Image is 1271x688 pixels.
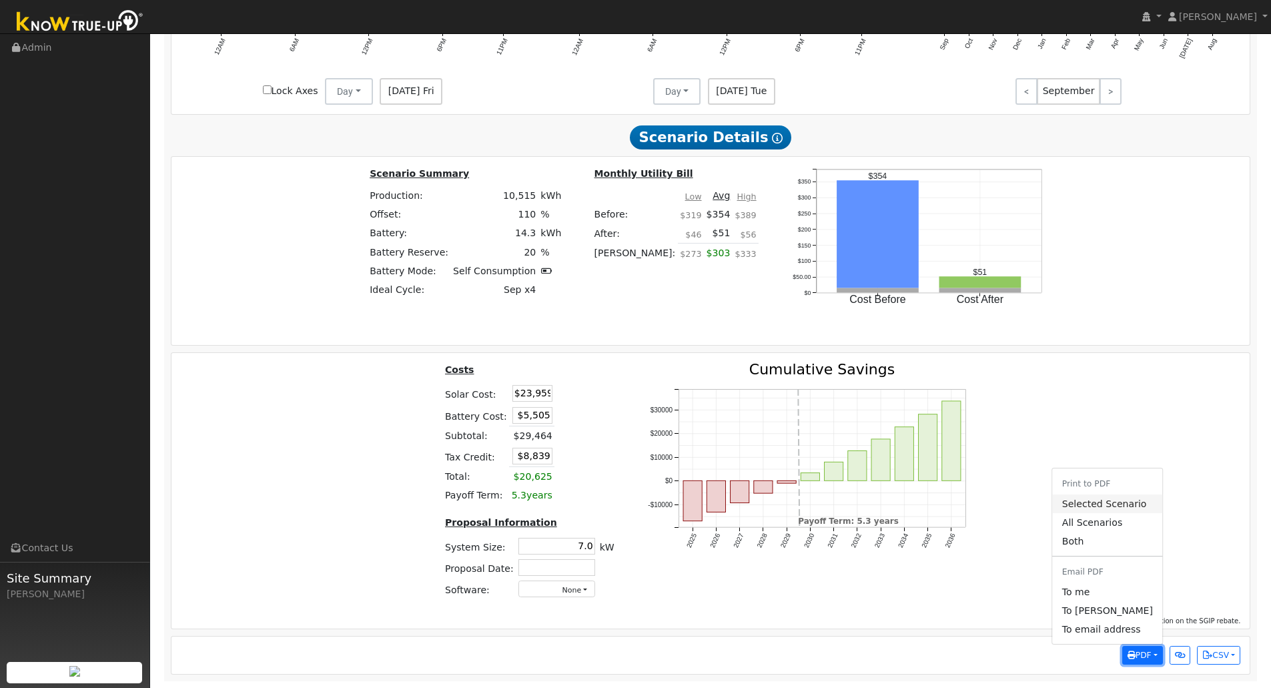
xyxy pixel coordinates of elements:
[683,480,702,521] rect: onclick=""
[653,78,701,105] button: Day
[360,37,374,56] text: 12PM
[938,37,950,51] text: Sep
[1179,11,1257,22] span: [PERSON_NAME]
[798,242,811,248] text: $150
[1110,37,1121,50] text: Apr
[646,37,659,53] text: 6AM
[442,536,516,557] td: System Size:
[570,37,584,56] text: 12AM
[824,462,843,480] rect: onclick=""
[847,450,866,480] rect: onclick=""
[7,587,143,601] div: [PERSON_NAME]
[802,532,815,549] text: 2030
[678,244,704,270] td: $273
[772,133,783,143] i: Show Help
[718,37,732,56] text: 12PM
[1060,37,1072,51] text: Feb
[1178,37,1194,59] text: [DATE]
[1133,37,1145,52] text: May
[509,486,554,505] td: years
[920,532,933,549] text: 2035
[512,490,526,500] span: 5.3
[678,224,704,244] td: $46
[918,414,937,481] rect: onclick=""
[963,37,975,50] text: Oct
[793,37,806,53] text: 6PM
[869,171,887,180] text: $354
[380,78,442,105] span: [DATE] Fri
[442,404,509,426] td: Battery Cost:
[713,190,730,201] u: Avg
[263,84,318,98] label: Lock Axes
[733,224,759,244] td: $56
[849,532,863,549] text: 2032
[650,453,673,460] text: $10000
[1158,37,1170,50] text: Jun
[732,532,745,549] text: 2027
[1037,78,1100,105] span: September
[805,290,811,296] text: $0
[1011,37,1023,51] text: Dec
[1206,37,1218,51] text: Aug
[665,477,673,484] text: $0
[1122,646,1163,665] button: PDF
[853,37,867,56] text: 11PM
[451,206,538,224] td: 110
[288,37,300,53] text: 6AM
[749,361,894,378] text: Cumulative Savings
[538,187,564,206] td: kWh
[592,244,678,270] td: [PERSON_NAME]:
[733,206,759,224] td: $389
[685,532,698,549] text: 2025
[837,180,919,288] rect: onclick=""
[368,262,451,280] td: Battery Mode:
[368,280,451,299] td: Ideal Cycle:
[435,37,448,53] text: 6PM
[678,206,704,224] td: $319
[1053,621,1162,639] a: To email address
[597,536,616,557] td: kW
[1015,78,1037,105] a: <
[685,192,702,202] u: Low
[451,243,538,262] td: 20
[650,406,673,413] text: $30000
[451,262,538,280] td: Self Consumption
[798,258,811,264] text: $100
[873,532,886,549] text: 2033
[1170,646,1190,665] button: Generate Report Link
[442,486,509,505] td: Payoff Term:
[798,178,811,185] text: $350
[957,294,1004,305] text: Cost After
[779,532,792,549] text: 2029
[895,427,913,481] rect: onclick=""
[941,401,960,480] rect: onclick=""
[1085,37,1097,51] text: Mar
[442,426,509,446] td: Subtotal:
[518,581,595,597] button: None
[1089,617,1241,625] span: Click here for information on the SGIP rebate.
[7,569,143,587] span: Site Summary
[538,243,564,262] td: %
[826,532,839,549] text: 2031
[798,226,811,232] text: $200
[798,194,811,201] text: $300
[538,224,564,243] td: kWh
[737,192,757,202] u: High
[1053,601,1162,620] a: livlovecash@gmail.com
[592,224,678,244] td: After:
[1036,37,1047,50] text: Jan
[509,426,554,446] td: $29,464
[708,78,775,105] span: [DATE] Tue
[777,480,796,483] rect: onclick=""
[896,532,909,549] text: 2034
[648,500,673,508] text: -$10000
[325,78,373,105] button: Day
[1053,473,1162,495] li: Print to PDF
[755,532,769,549] text: 2028
[987,37,998,51] text: Nov
[704,206,733,224] td: $354
[594,168,693,179] u: Monthly Utility Bill
[1053,583,1162,601] a: eric@altsys.solar
[263,85,272,94] input: Lock Axes
[1053,513,1162,532] a: All Scenarios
